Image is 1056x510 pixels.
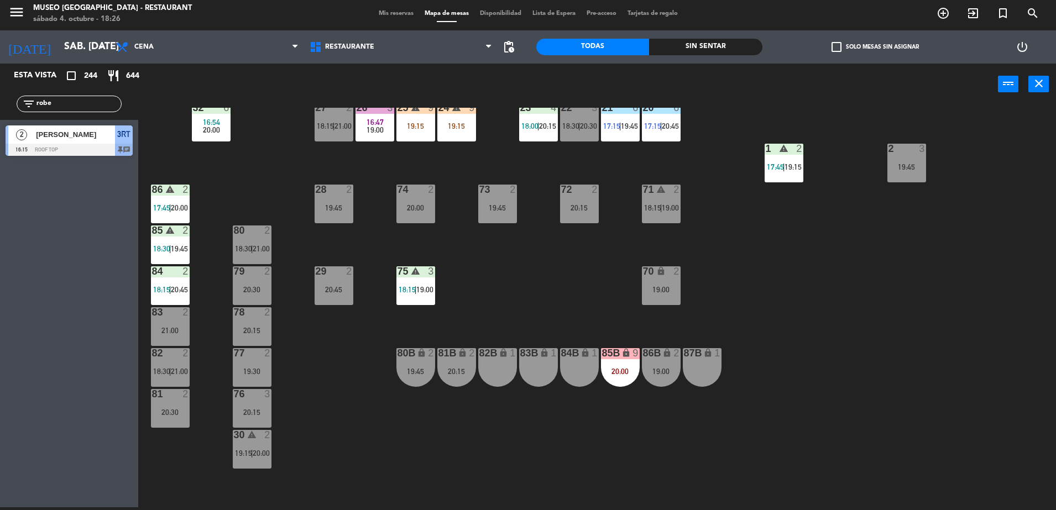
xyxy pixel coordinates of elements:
[662,122,679,130] span: 20:45
[233,367,271,375] div: 19:30
[264,348,271,358] div: 2
[779,144,788,153] i: warning
[919,144,926,154] div: 3
[152,307,153,317] div: 83
[1026,7,1039,20] i: search
[203,118,220,127] span: 16:54
[1002,77,1015,90] i: power_input
[622,10,683,17] span: Tarjetas de regalo
[469,348,475,358] div: 2
[996,7,1010,20] i: turned_in_not
[171,203,188,212] span: 20:00
[643,103,644,113] div: 20
[796,144,803,154] div: 2
[469,103,475,113] div: 9
[1032,77,1045,90] i: close
[632,348,639,358] div: 9
[317,122,334,130] span: 18:15
[673,266,680,276] div: 2
[182,225,189,235] div: 2
[536,39,649,55] div: Todas
[478,204,517,212] div: 19:45
[152,225,153,235] div: 85
[117,128,130,141] span: 3RT
[387,103,394,113] div: 3
[95,40,108,54] i: arrow_drop_down
[673,103,680,113] div: 6
[165,185,175,194] i: warning
[399,285,416,294] span: 18:15
[6,69,80,82] div: Esta vista
[621,122,638,130] span: 19:45
[767,162,784,171] span: 17:45
[264,430,271,440] div: 2
[153,244,170,253] span: 18:30
[264,225,271,235] div: 2
[714,348,721,358] div: 1
[233,286,271,293] div: 20:30
[581,348,590,357] i: lock
[151,327,190,334] div: 21:00
[561,103,562,113] div: 22
[334,122,352,130] span: 21:00
[171,367,188,376] span: 21:00
[203,125,220,134] span: 20:00
[65,69,78,82] i: crop_square
[998,76,1018,92] button: power_input
[264,389,271,399] div: 3
[1028,76,1049,92] button: close
[479,185,480,194] div: 73
[233,408,271,416] div: 20:15
[182,185,189,194] div: 2
[539,122,556,130] span: 20:15
[428,185,435,194] div: 2
[152,185,153,194] div: 86
[151,408,190,416] div: 20:30
[643,266,644,276] div: 70
[182,307,189,317] div: 2
[223,103,230,113] div: 6
[601,367,640,375] div: 20:00
[580,122,597,130] span: 20:30
[785,162,802,171] span: 19:15
[561,348,562,358] div: 84B
[346,266,353,276] div: 2
[592,348,598,358] div: 1
[152,266,153,276] div: 84
[510,185,516,194] div: 2
[247,430,257,439] i: warning
[171,244,188,253] span: 19:45
[619,122,621,130] span: |
[396,204,435,212] div: 20:00
[602,103,603,113] div: 21
[153,367,170,376] span: 18:30
[578,122,581,130] span: |
[644,122,661,130] span: 17:15
[1016,40,1029,54] i: power_settings_new
[502,40,515,54] span: pending_actions
[107,69,120,82] i: restaurant
[592,185,598,194] div: 2
[152,389,153,399] div: 81
[35,98,121,110] input: Filtrar por nombre...
[182,389,189,399] div: 2
[660,122,662,130] span: |
[315,286,353,293] div: 20:45
[832,42,841,52] span: check_box_outline_blank
[703,348,713,357] i: lock
[602,348,603,358] div: 85B
[193,103,194,113] div: 32
[264,307,271,317] div: 2
[396,367,435,375] div: 19:45
[649,39,762,55] div: Sin sentar
[540,348,549,357] i: lock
